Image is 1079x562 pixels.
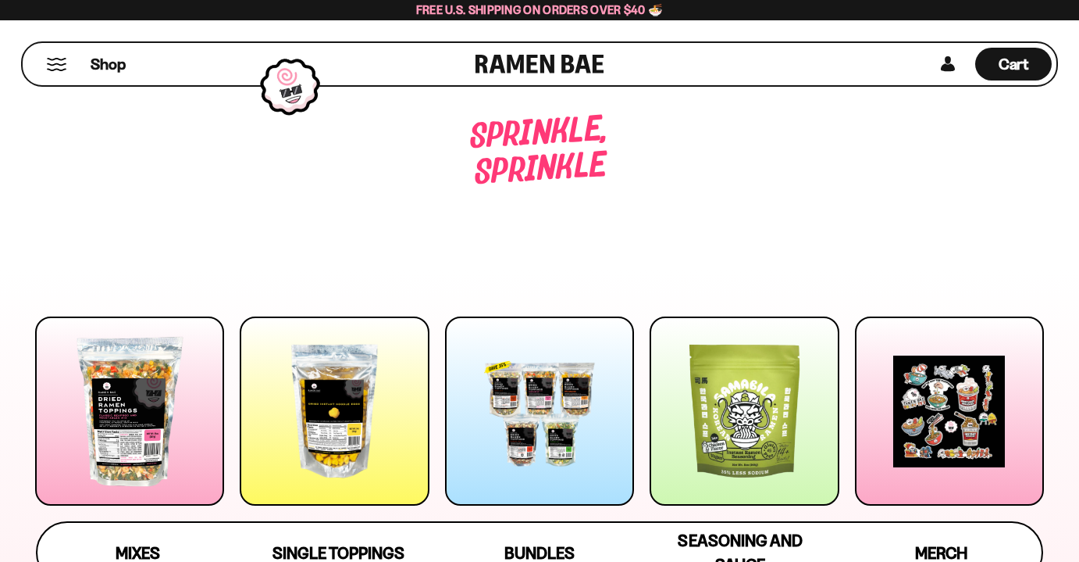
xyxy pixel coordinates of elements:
a: Shop [91,48,126,81]
span: Cart [999,55,1029,73]
button: Mobile Menu Trigger [46,58,67,71]
div: Cart [975,43,1052,85]
span: Free U.S. Shipping on Orders over $40 🍜 [416,2,664,17]
span: Shop [91,54,126,75]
